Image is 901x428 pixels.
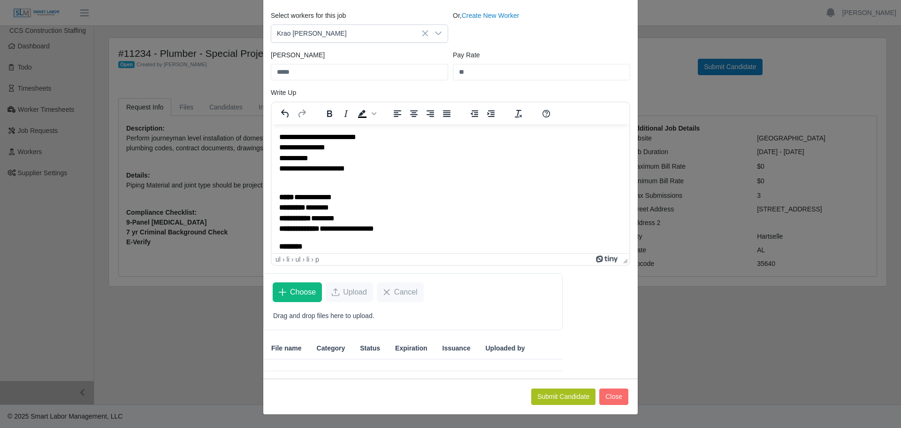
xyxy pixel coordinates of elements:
[290,287,316,298] span: Choose
[287,256,290,263] div: li
[271,25,429,42] span: Krao Beverly
[395,343,427,353] span: Expiration
[443,343,471,353] span: Issuance
[277,107,293,120] button: Undo
[599,389,628,405] button: Close
[271,50,325,60] label: [PERSON_NAME]
[283,256,285,263] div: ›
[275,256,281,263] div: ul
[273,311,553,321] p: Drag and drop files here to upload.
[315,256,319,263] div: p
[321,107,337,120] button: Bold
[450,11,633,43] div: Or,
[439,107,455,120] button: Justify
[302,256,305,263] div: ›
[271,88,296,98] label: Write Up
[453,50,480,60] label: Pay Rate
[596,256,619,263] a: Powered by Tiny
[619,254,629,265] div: Press the Up and Down arrow keys to resize the editor.
[306,256,309,263] div: li
[485,343,525,353] span: Uploaded by
[291,256,294,263] div: ›
[538,107,554,120] button: Help
[394,287,418,298] span: Cancel
[272,125,629,253] iframe: Rich Text Area
[360,343,380,353] span: Status
[531,389,596,405] button: Submit Candidate
[422,107,438,120] button: Align right
[273,282,322,302] button: Choose
[483,107,499,120] button: Increase indent
[295,256,300,263] div: ul
[343,287,367,298] span: Upload
[317,343,345,353] span: Category
[377,282,424,302] button: Cancel
[311,256,313,263] div: ›
[326,282,373,302] button: Upload
[354,107,378,120] div: Background color Black
[466,107,482,120] button: Decrease indent
[511,107,527,120] button: Clear formatting
[8,8,350,314] body: Rich Text Area. Press ALT-0 for help.
[294,107,310,120] button: Redo
[338,107,354,120] button: Italic
[406,107,422,120] button: Align center
[389,107,405,120] button: Align left
[271,343,302,353] span: File name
